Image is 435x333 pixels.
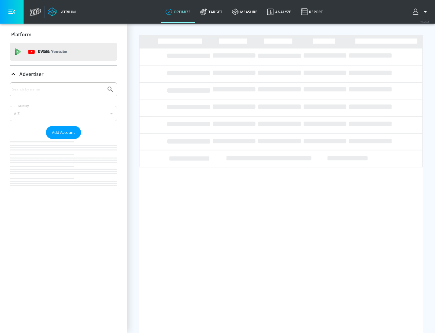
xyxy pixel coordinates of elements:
div: Advertiser [10,66,117,83]
div: A-Z [10,106,117,121]
span: Add Account [52,129,75,136]
div: DV360: Youtube [10,43,117,61]
div: Platform [10,26,117,43]
span: v 4.25.2 [420,20,429,23]
a: Target [195,1,227,23]
a: Atrium [48,7,76,16]
a: Report [296,1,328,23]
div: Atrium [59,9,76,15]
p: Platform [11,31,31,38]
a: Analyze [262,1,296,23]
nav: list of Advertiser [10,139,117,198]
label: Sort By [17,104,30,108]
div: Advertiser [10,82,117,198]
a: measure [227,1,262,23]
p: DV360: [38,48,67,55]
p: Advertiser [19,71,43,77]
button: Add Account [46,126,81,139]
p: Youtube [51,48,67,55]
input: Search by name [12,85,104,93]
a: optimize [161,1,195,23]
